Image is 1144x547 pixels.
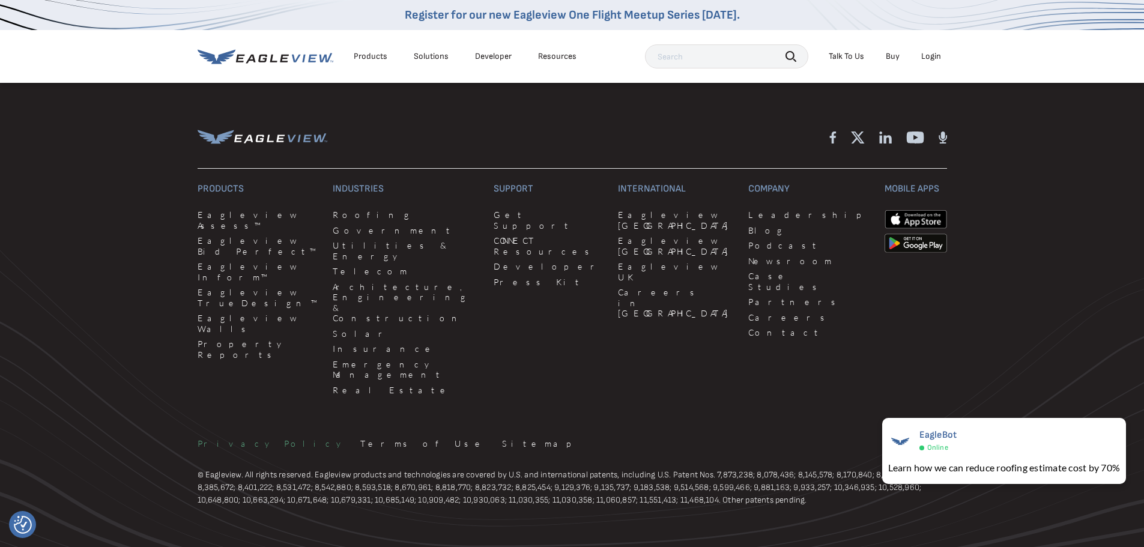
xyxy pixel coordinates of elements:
h3: International [618,183,734,195]
a: Eagleview Walls [198,313,319,334]
a: Developer [494,261,604,272]
a: Sitemap [502,438,580,449]
a: CONNECT Resources [494,235,604,256]
a: Telecom [333,266,479,277]
span: Online [927,443,948,452]
a: Architecture, Engineering & Construction [333,282,479,324]
a: Eagleview [GEOGRAPHIC_DATA] [618,210,734,231]
a: Get Support [494,210,604,231]
div: Learn how we can reduce roofing estimate cost by 70% [888,461,1120,475]
a: Leadership [748,210,870,220]
input: Search [645,44,808,68]
a: Property Reports [198,339,319,360]
a: Eagleview Assess™ [198,210,319,231]
a: Podcast [748,240,870,251]
h3: Products [198,183,319,195]
a: Case Studies [748,271,870,292]
img: Revisit consent button [14,516,32,534]
a: Register for our new Eagleview One Flight Meetup Series [DATE]. [405,8,740,22]
img: apple-app-store.png [885,210,947,229]
div: Talk To Us [829,51,864,62]
a: Solar [333,328,479,339]
img: google-play-store_b9643a.png [885,234,947,253]
span: EagleBot [919,429,957,441]
a: Roofing [333,210,479,220]
a: Contact [748,327,870,338]
a: Insurance [333,343,479,354]
a: Emergency Management [333,359,479,380]
a: Eagleview [GEOGRAPHIC_DATA] [618,235,734,256]
div: Solutions [414,51,449,62]
a: Government [333,225,479,236]
a: Privacy Policy [198,438,346,449]
a: Press Kit [494,277,604,288]
a: Eagleview Bid Perfect™ [198,235,319,256]
div: Login [921,51,941,62]
a: Newsroom [748,256,870,267]
div: Products [354,51,387,62]
h3: Support [494,183,604,195]
a: Careers [748,312,870,323]
a: Eagleview TrueDesign™ [198,287,319,308]
a: Terms of Use [360,438,488,449]
div: Resources [538,51,577,62]
a: Real Estate [333,385,479,396]
h3: Industries [333,183,479,195]
a: Developer [475,51,512,62]
p: © Eagleview. All rights reserved. Eagleview products and technologies are covered by U.S. and int... [198,468,947,506]
a: Eagleview UK [618,261,734,282]
img: EagleBot [888,429,912,453]
h3: Mobile Apps [885,183,947,195]
a: Utilities & Energy [333,240,479,261]
a: Blog [748,225,870,236]
a: Buy [886,51,900,62]
h3: Company [748,183,870,195]
a: Partners [748,297,870,307]
a: Careers in [GEOGRAPHIC_DATA] [618,287,734,319]
a: Eagleview Inform™ [198,261,319,282]
button: Consent Preferences [14,516,32,534]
